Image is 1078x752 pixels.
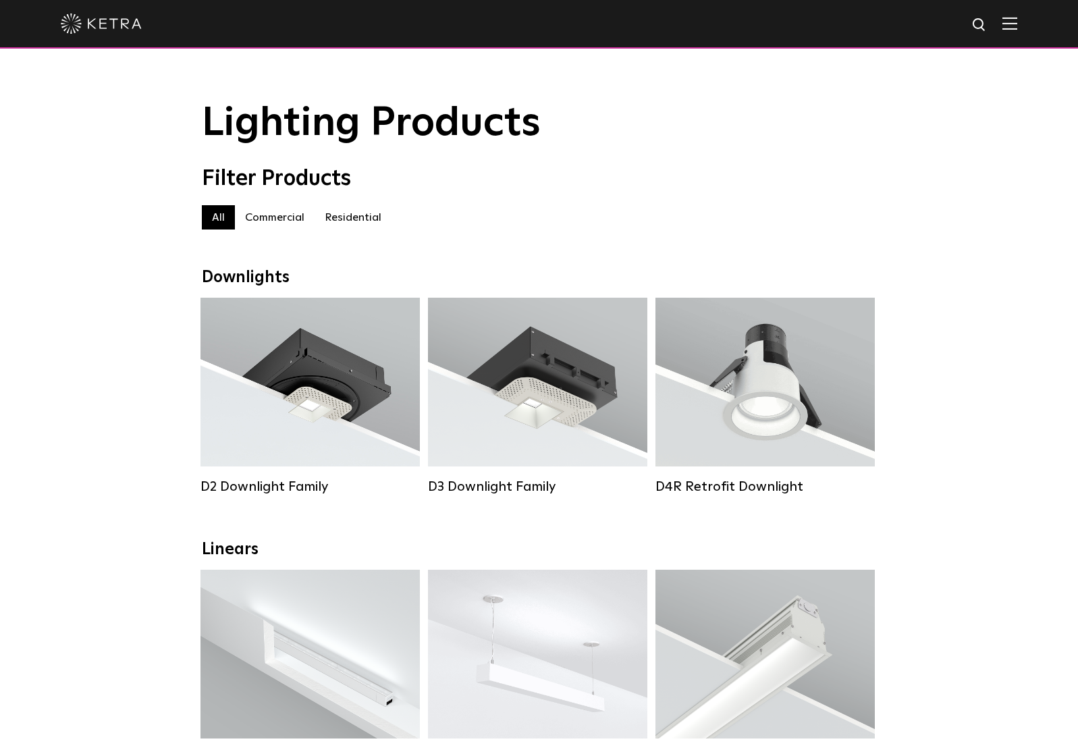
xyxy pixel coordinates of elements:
[202,268,877,288] div: Downlights
[315,205,392,230] label: Residential
[428,298,647,495] a: D3 Downlight Family Lumen Output:700 / 900 / 1100Colors:White / Black / Silver / Bronze / Paintab...
[200,479,420,495] div: D2 Downlight Family
[235,205,315,230] label: Commercial
[61,14,142,34] img: ketra-logo-2019-white
[1002,17,1017,30] img: Hamburger%20Nav.svg
[202,205,235,230] label: All
[202,103,541,144] span: Lighting Products
[200,298,420,495] a: D2 Downlight Family Lumen Output:1200Colors:White / Black / Gloss Black / Silver / Bronze / Silve...
[428,479,647,495] div: D3 Downlight Family
[655,298,875,495] a: D4R Retrofit Downlight Lumen Output:800Colors:White / BlackBeam Angles:15° / 25° / 40° / 60°Watta...
[971,17,988,34] img: search icon
[202,540,877,560] div: Linears
[202,166,877,192] div: Filter Products
[655,479,875,495] div: D4R Retrofit Downlight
